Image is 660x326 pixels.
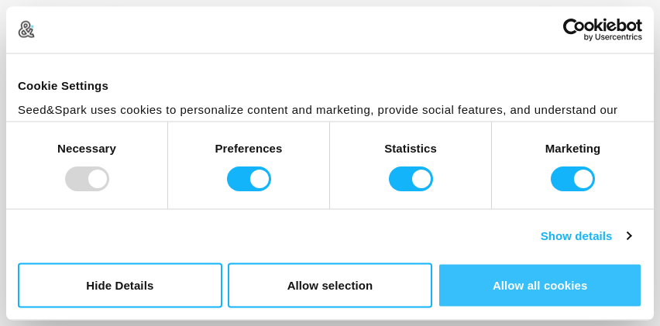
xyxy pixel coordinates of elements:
[18,76,642,94] div: Cookie Settings
[545,142,601,155] strong: Marketing
[18,21,35,38] img: logo
[18,263,222,307] button: Hide Details
[18,101,642,175] div: Seed&Spark uses cookies to personalize content and marketing, provide social features, and unders...
[438,263,642,307] button: Allow all cookies
[57,142,116,155] strong: Necessary
[541,227,631,245] a: Show details
[384,142,437,155] strong: Statistics
[228,263,432,307] button: Allow selection
[507,18,642,41] a: Usercentrics Cookiebot - opens in a new window
[215,142,283,155] strong: Preferences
